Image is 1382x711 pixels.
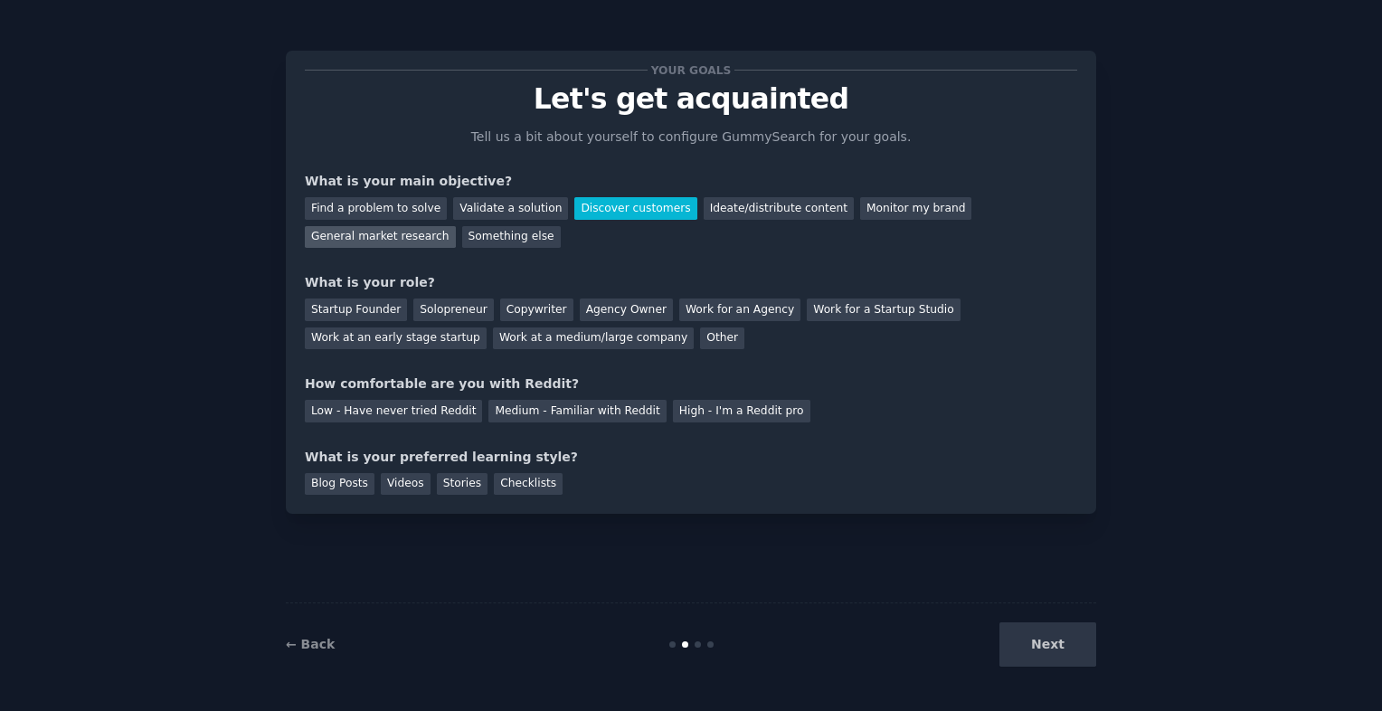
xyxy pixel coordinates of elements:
div: Something else [462,226,561,249]
div: Videos [381,473,431,496]
div: What is your role? [305,273,1077,292]
div: Other [700,327,744,350]
div: Monitor my brand [860,197,971,220]
div: What is your preferred learning style? [305,448,1077,467]
div: Work at a medium/large company [493,327,694,350]
div: Medium - Familiar with Reddit [488,400,666,422]
p: Tell us a bit about yourself to configure GummySearch for your goals. [463,128,919,147]
div: Agency Owner [580,299,673,321]
div: Stories [437,473,487,496]
div: Low - Have never tried Reddit [305,400,482,422]
div: How comfortable are you with Reddit? [305,374,1077,393]
p: Let's get acquainted [305,83,1077,115]
div: Blog Posts [305,473,374,496]
div: Ideate/distribute content [704,197,854,220]
div: Copywriter [500,299,573,321]
div: Work at an early stage startup [305,327,487,350]
div: What is your main objective? [305,172,1077,191]
div: High - I'm a Reddit pro [673,400,810,422]
div: Discover customers [574,197,696,220]
div: General market research [305,226,456,249]
div: Find a problem to solve [305,197,447,220]
div: Checklists [494,473,563,496]
a: ← Back [286,637,335,651]
span: Your goals [648,61,734,80]
div: Solopreneur [413,299,493,321]
div: Work for an Agency [679,299,800,321]
div: Work for a Startup Studio [807,299,960,321]
div: Validate a solution [453,197,568,220]
div: Startup Founder [305,299,407,321]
